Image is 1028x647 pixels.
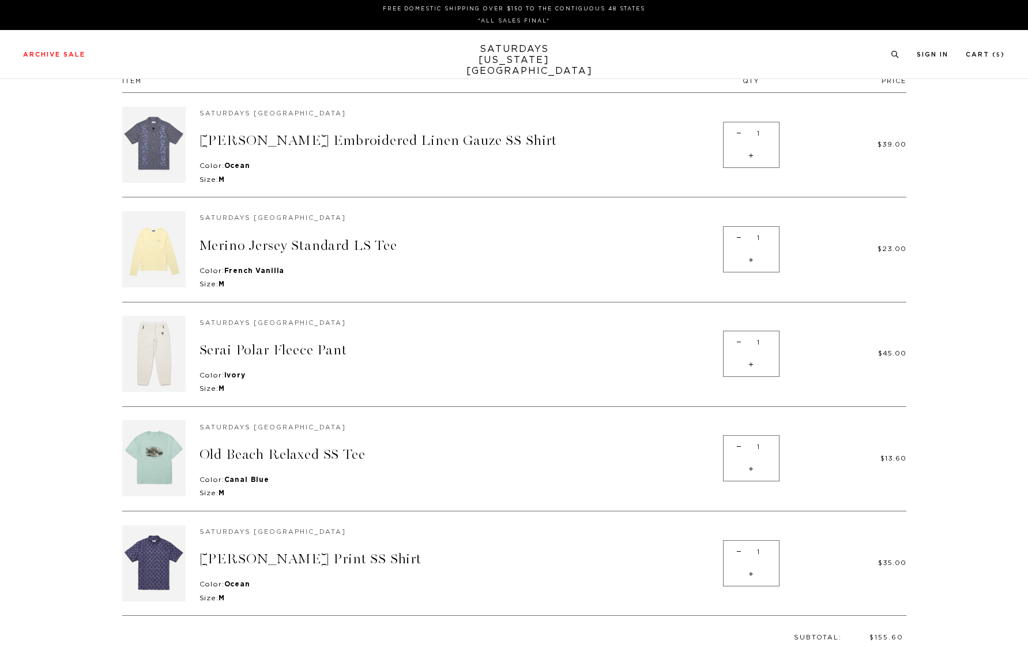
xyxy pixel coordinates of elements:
a: Serai Polar Fleece Pant [199,342,347,358]
strong: Ocean [224,581,250,588]
a: Archive Sale [23,51,85,58]
small: Subtotal: [794,634,842,642]
span: - [731,331,747,354]
h5: Saturdays [GEOGRAPHIC_DATA] [199,110,717,118]
span: - [731,122,747,145]
strong: Canal Blue [224,476,269,483]
p: FREE DOMESTIC SHIPPING OVER $150 TO THE CONTIGUOUS 48 STATES [28,5,1000,13]
a: Sign In [917,51,948,58]
a: SATURDAYS[US_STATE][GEOGRAPHIC_DATA] [466,44,562,77]
a: [PERSON_NAME] Print SS Shirt [199,551,422,567]
span: + [743,354,759,376]
h5: Saturdays [GEOGRAPHIC_DATA] [199,319,717,327]
span: $35.00 [878,559,906,566]
p: Color: [199,267,717,276]
h5: Saturdays [GEOGRAPHIC_DATA] [199,424,717,432]
a: Merino Jersey Standard LS Tee [199,237,397,254]
p: Size: [199,489,717,498]
a: Cart (5) [966,51,1005,58]
span: + [743,458,759,481]
p: Color: [199,476,717,485]
span: $155.60 [869,634,903,641]
small: 5 [996,53,1001,58]
img: Canal Blue | Old Beach Relaxed SS Tee [122,420,186,496]
th: Price [785,70,906,93]
p: *ALL SALES FINAL* [28,17,1000,25]
span: - [731,436,747,458]
p: Color: [199,162,717,171]
strong: French Vanilla [224,267,285,274]
a: Old Beach Relaxed SS Tee [199,446,366,463]
span: + [743,563,759,586]
p: Color: [199,371,717,380]
strong: M [219,385,225,392]
strong: M [219,281,225,287]
h5: Saturdays [GEOGRAPHIC_DATA] [199,528,717,536]
img: Ocean | Canty Embroidered Linen Gauze SS Shirt [122,107,186,183]
strong: M [219,176,225,183]
p: Size: [199,594,717,603]
a: [PERSON_NAME] Embroidered Linen Gauze SS Shirt [199,132,558,149]
span: $23.00 [878,245,906,252]
p: Size: [199,175,717,185]
span: $45.00 [878,350,906,357]
p: Size: [199,280,717,289]
span: - [731,541,747,563]
span: $13.60 [880,455,906,462]
span: + [743,249,759,272]
th: Qty [717,70,785,93]
p: Size: [199,384,717,394]
h5: Saturdays [GEOGRAPHIC_DATA] [199,214,717,222]
th: Item [122,70,717,93]
strong: Ocean [224,162,250,169]
strong: Ivory [224,372,246,379]
span: $39.00 [878,141,906,148]
strong: M [219,489,225,496]
img: Ivory | Serai Polar Fleece Pant | Saturdays NYC [122,316,186,392]
img: Ocean | Bruce Block Print SS Shirt [122,525,186,601]
span: - [731,227,747,249]
span: + [743,145,759,167]
img: French Vanilla | Merino Jersey Standard LS Tee [122,211,186,287]
strong: M [219,594,225,601]
p: Color: [199,580,717,589]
